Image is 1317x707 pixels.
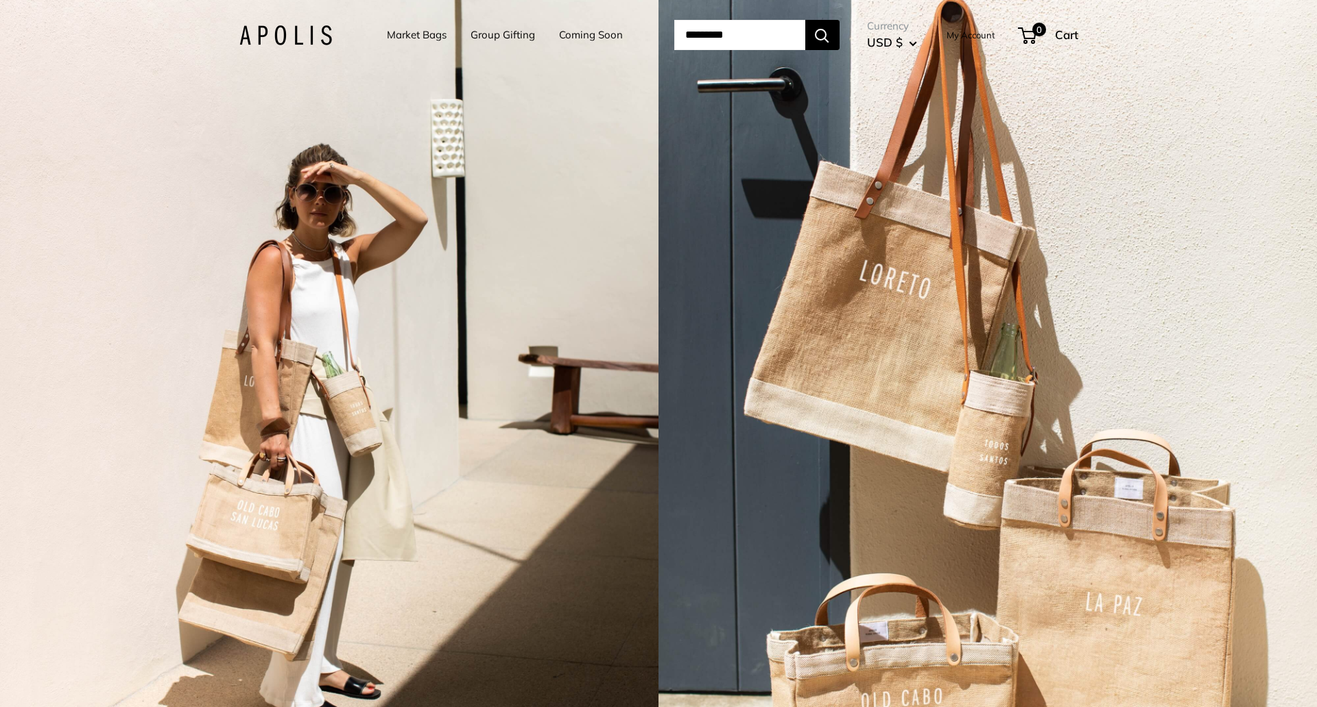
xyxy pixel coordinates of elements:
span: 0 [1032,23,1045,36]
button: Search [805,20,840,50]
a: Market Bags [387,25,447,45]
span: Cart [1055,27,1078,42]
button: USD $ [867,32,917,53]
img: Apolis [239,25,332,45]
a: Coming Soon [559,25,623,45]
a: Group Gifting [471,25,535,45]
span: USD $ [867,35,903,49]
span: Currency [867,16,917,36]
a: My Account [947,27,995,43]
input: Search... [674,20,805,50]
a: 0 Cart [1019,24,1078,46]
